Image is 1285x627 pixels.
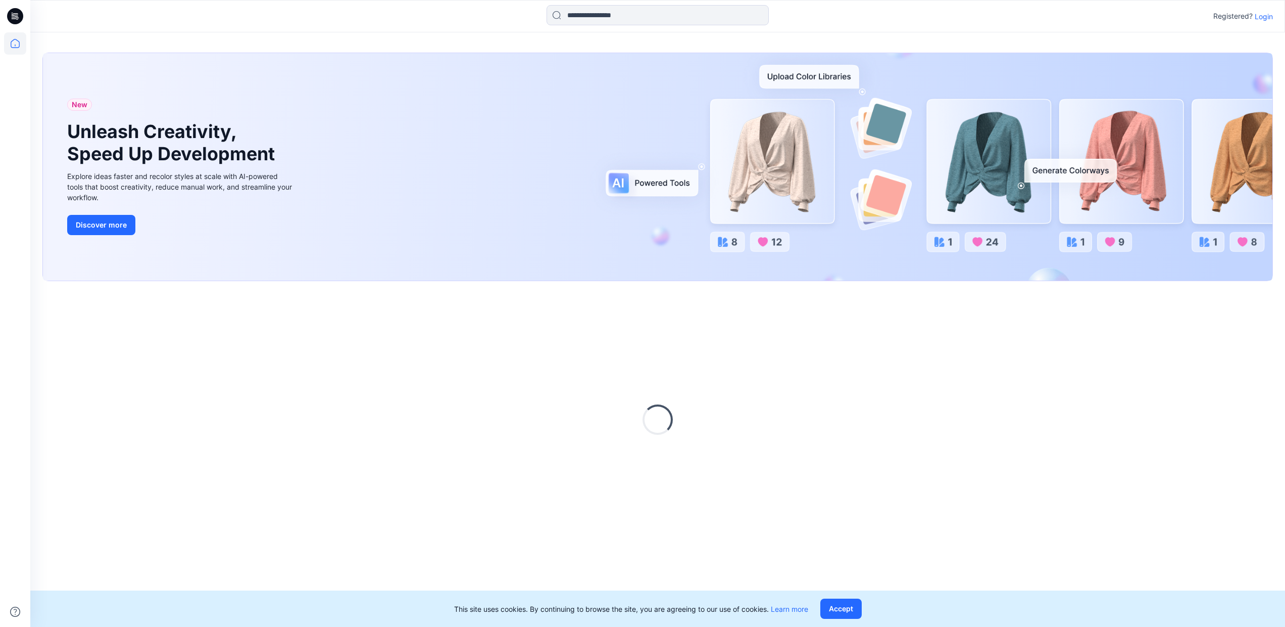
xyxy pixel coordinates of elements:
[67,171,294,203] div: Explore ideas faster and recolor styles at scale with AI-powered tools that boost creativity, red...
[72,99,87,111] span: New
[1213,10,1253,22] p: Registered?
[820,599,862,619] button: Accept
[67,215,135,235] button: Discover more
[67,121,279,164] h1: Unleash Creativity, Speed Up Development
[1255,11,1273,22] p: Login
[454,604,808,614] p: This site uses cookies. By continuing to browse the site, you are agreeing to our use of cookies.
[771,605,808,613] a: Learn more
[67,215,294,235] a: Discover more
